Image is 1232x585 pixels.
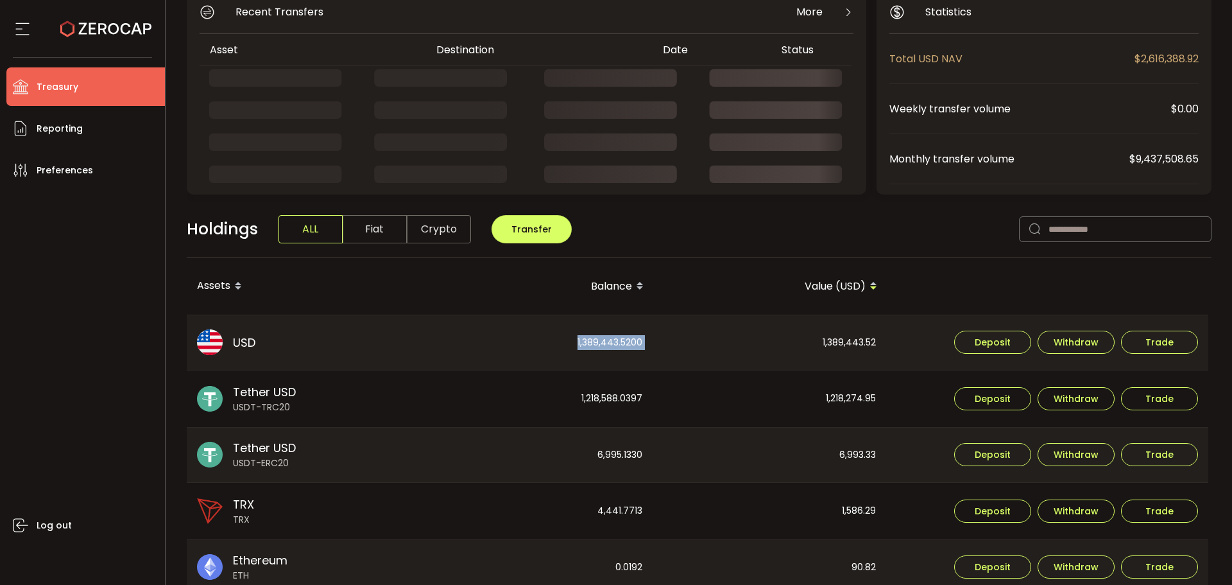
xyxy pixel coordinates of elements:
[233,439,296,457] span: Tether USD
[187,275,420,297] div: Assets
[426,42,653,57] div: Destination
[233,569,287,582] span: ETH
[343,215,407,243] span: Fiat
[975,394,1011,403] span: Deposit
[37,78,78,96] span: Treasury
[1145,507,1174,516] span: Trade
[200,42,426,57] div: Asset
[420,275,654,297] div: Balance
[1145,338,1174,347] span: Trade
[1134,51,1199,67] span: $2,616,388.92
[492,215,572,243] button: Transfer
[654,315,886,371] div: 1,389,443.52
[1038,331,1115,354] button: Withdraw
[654,483,886,539] div: 1,586.29
[37,516,72,535] span: Log out
[1145,394,1174,403] span: Trade
[975,507,1011,516] span: Deposit
[1121,443,1198,466] button: Trade
[420,483,653,539] div: 4,441.7713
[1054,394,1099,403] span: Withdraw
[975,563,1011,572] span: Deposit
[197,329,223,355] img: usd_portfolio.svg
[1171,101,1199,117] span: $0.00
[1145,563,1174,572] span: Trade
[278,215,343,243] span: ALL
[1121,331,1198,354] button: Trade
[796,4,823,20] span: More
[889,51,1134,67] span: Total USD NAV
[1129,151,1199,167] span: $9,437,508.65
[197,386,223,412] img: usdt_portfolio.svg
[233,552,287,569] span: Ethereum
[233,401,296,414] span: USDT-TRC20
[889,101,1171,117] span: Weekly transfer volume
[197,498,223,524] img: trx_portfolio.png
[235,4,323,20] span: Recent Transfers
[654,428,886,483] div: 6,993.33
[1121,555,1198,579] button: Trade
[654,275,887,297] div: Value (USD)
[1038,555,1115,579] button: Withdraw
[925,4,971,20] span: Statistics
[954,331,1031,354] button: Deposit
[1038,500,1115,523] button: Withdraw
[511,223,552,236] span: Transfer
[1145,450,1174,459] span: Trade
[1121,500,1198,523] button: Trade
[187,217,258,241] span: Holdings
[233,457,296,470] span: USDT-ERC20
[653,42,771,57] div: Date
[420,428,653,483] div: 6,995.1330
[233,334,255,351] span: USD
[420,371,653,427] div: 1,218,588.0397
[771,42,851,57] div: Status
[233,496,254,513] span: TRX
[37,119,83,138] span: Reporting
[197,442,223,467] img: usdt_portfolio.svg
[954,387,1031,410] button: Deposit
[1168,523,1232,585] iframe: Chat Widget
[233,513,254,527] span: TRX
[889,151,1129,167] span: Monthly transfer volume
[233,383,296,401] span: Tether USD
[420,315,653,371] div: 1,389,443.5200
[954,443,1031,466] button: Deposit
[37,161,93,180] span: Preferences
[975,450,1011,459] span: Deposit
[197,554,223,580] img: eth_portfolio.svg
[975,338,1011,347] span: Deposit
[1054,338,1099,347] span: Withdraw
[1038,443,1115,466] button: Withdraw
[1054,563,1099,572] span: Withdraw
[1054,507,1099,516] span: Withdraw
[1121,387,1198,410] button: Trade
[407,215,471,243] span: Crypto
[1054,450,1099,459] span: Withdraw
[654,371,886,427] div: 1,218,274.95
[954,555,1031,579] button: Deposit
[954,500,1031,523] button: Deposit
[1038,387,1115,410] button: Withdraw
